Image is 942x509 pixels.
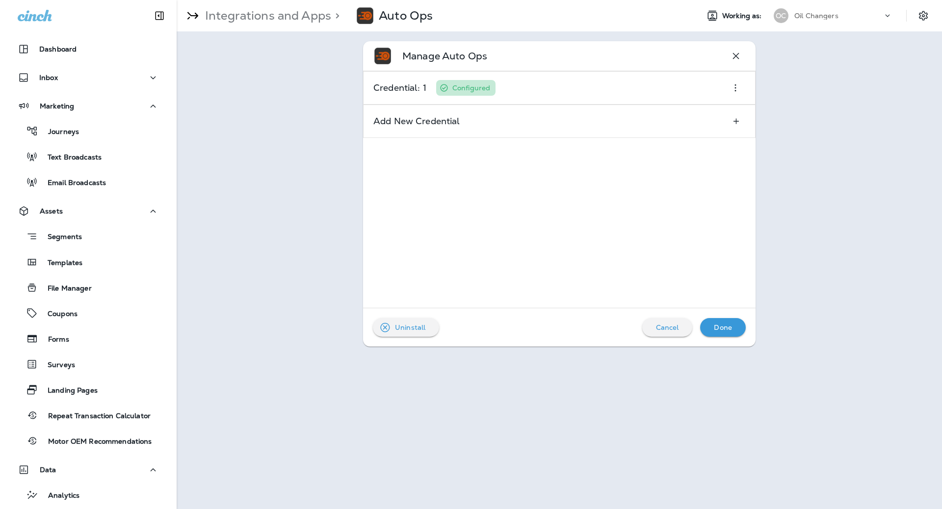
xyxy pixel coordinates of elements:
p: Dashboard [39,45,77,53]
button: Surveys [10,354,167,375]
p: Analytics [38,491,79,501]
p: Integrations and Apps [201,8,331,23]
p: Manage Auto Ops [402,49,487,63]
button: File Manager [10,277,167,298]
span: Working as: [722,12,764,20]
button: Landing Pages [10,379,167,400]
button: Settings [915,7,932,25]
p: Email Broadcasts [38,179,106,188]
p: Templates [38,259,82,268]
p: > [331,8,340,23]
p: Coupons [38,310,78,319]
button: Text Broadcasts [10,146,167,167]
p: Data [40,466,56,474]
button: Uninstall [373,318,439,337]
button: Collapse Sidebar [146,6,173,26]
button: Segments [10,226,167,247]
button: Marketing [10,96,167,116]
button: Forms [10,328,167,349]
button: Data [10,460,167,480]
button: Email Broadcasts [10,172,167,192]
button: Templates [10,252,167,272]
p: Repeat Transaction Calculator [38,412,151,421]
p: Add New Credential [373,117,460,125]
div: OC [774,8,788,23]
button: Coupons [10,303,167,323]
p: Motor OEM Recommendations [38,437,152,447]
img: Auto Ops [355,6,375,26]
p: Inbox [39,74,58,81]
p: Uninstall [395,323,425,331]
button: Repeat Transaction Calculator [10,405,167,426]
p: File Manager [38,284,92,294]
p: Text Broadcasts [38,153,102,162]
img: Auto Ops [373,46,392,66]
p: Journeys [38,128,79,137]
button: Inbox [10,68,167,87]
p: Marketing [40,102,74,110]
p: Done [714,323,732,331]
p: Oil Changers [794,12,838,20]
p: Configured [452,84,490,92]
button: Dashboard [10,39,167,59]
button: Add New Credential [727,112,745,130]
button: Cancel [642,318,693,337]
p: Landing Pages [38,386,98,396]
button: Journeys [10,121,167,141]
p: Assets [40,207,63,215]
button: Motor OEM Recommendations [10,430,167,451]
p: Segments [38,233,82,242]
button: Analytics [10,484,167,505]
div: You have configured this credential. Click to edit it [436,80,496,96]
button: Assets [10,201,167,221]
div: Auto Ops [379,8,433,23]
p: Credential: 1 [373,84,426,92]
p: Surveys [38,361,75,370]
p: Cancel [656,323,679,331]
button: Done [700,318,746,337]
p: Forms [38,335,69,345]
